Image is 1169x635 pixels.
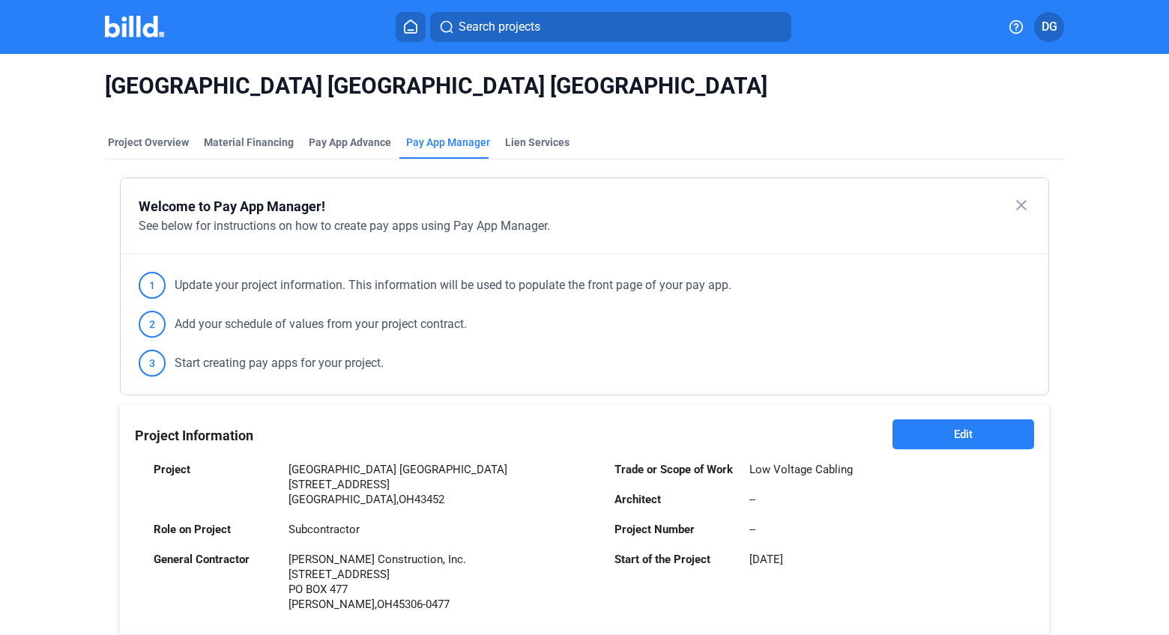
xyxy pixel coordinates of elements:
[105,16,164,37] img: Billd Company Logo
[135,428,253,443] span: Project Information
[399,493,414,506] span: OH
[154,462,274,477] div: Project
[614,462,734,477] div: Trade or Scope of Work
[289,598,377,611] span: [PERSON_NAME],
[289,493,399,506] span: [GEOGRAPHIC_DATA],
[614,552,734,567] div: Start of the Project
[393,598,450,611] span: 45306-0477
[139,311,166,338] span: 2
[1042,18,1057,36] span: DG
[139,350,166,377] span: 3
[139,217,1030,235] div: See below for instructions on how to create pay apps using Pay App Manager.
[505,135,570,150] div: Lien Services
[289,462,507,477] div: [GEOGRAPHIC_DATA] [GEOGRAPHIC_DATA]
[289,522,360,537] div: Subcontractor
[954,427,973,442] span: Edit
[430,12,791,42] button: Search projects
[749,462,853,477] div: Low Voltage Cabling
[139,272,731,299] div: Update your project information. This information will be used to populate the front page of your...
[105,72,1064,100] span: [GEOGRAPHIC_DATA] [GEOGRAPHIC_DATA] [GEOGRAPHIC_DATA]
[749,522,755,537] div: --
[139,196,1030,217] div: Welcome to Pay App Manager!
[414,493,444,506] span: 43452
[406,135,490,150] span: Pay App Manager
[459,18,540,36] span: Search projects
[289,582,466,597] div: PO BOX 477
[289,477,507,492] div: [STREET_ADDRESS]
[139,350,384,377] div: Start creating pay apps for your project.
[108,135,189,150] div: Project Overview
[749,492,755,507] div: --
[139,272,166,299] span: 1
[1012,196,1030,214] mat-icon: close
[749,552,783,567] div: [DATE]
[377,598,393,611] span: OH
[154,552,274,567] div: General Contractor
[309,135,391,150] div: Pay App Advance
[892,419,1034,449] button: Edit
[289,552,466,567] div: [PERSON_NAME] Construction, Inc.
[1034,12,1064,42] button: DG
[289,567,466,582] div: [STREET_ADDRESS]
[139,311,467,338] div: Add your schedule of values from your project contract.
[154,522,274,537] div: Role on Project
[614,522,734,537] div: Project Number
[204,135,294,150] div: Material Financing
[614,492,734,507] div: Architect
